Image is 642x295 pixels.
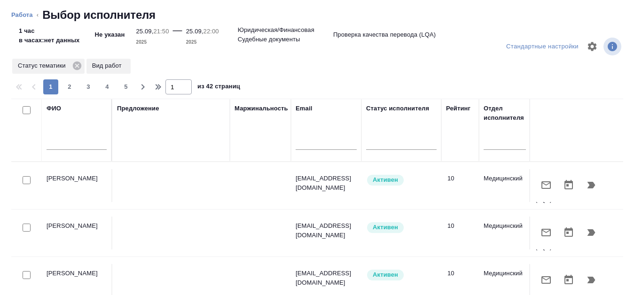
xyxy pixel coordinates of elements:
button: Продолжить [580,174,603,196]
div: — [173,23,182,47]
button: Отправить предложение о работе [535,221,557,244]
h2: Выбор исполнителя [42,8,156,23]
p: 1 час [19,26,80,36]
span: 4 [100,82,115,92]
p: Проверка качества перевода (LQA) [333,30,436,39]
input: Выбери исполнителей, чтобы отправить приглашение на работу [23,224,31,232]
p: 21:50 [153,28,169,35]
p: 22:00 [204,28,219,35]
button: Отправить предложение о работе [535,269,557,291]
span: 5 [118,82,133,92]
p: 25.09, [186,28,204,35]
div: Рейтинг [446,104,470,113]
div: Предложение [117,104,159,113]
span: 3 [81,82,96,92]
p: [EMAIL_ADDRESS][DOMAIN_NAME] [296,174,357,193]
button: 3 [81,79,96,94]
div: Статус исполнителя [366,104,429,113]
td: Медицинский [479,169,531,202]
button: Продолжить [580,269,603,291]
p: [EMAIL_ADDRESS][DOMAIN_NAME] [296,221,357,240]
p: Проверка качества перевода (LQA) [535,214,578,252]
td: [PERSON_NAME] [42,217,112,249]
div: Рядовой исполнитель: назначай с учетом рейтинга [366,221,437,234]
div: Статус тематики [12,59,85,74]
p: Проверка качества перевода (LQA) [535,167,578,204]
div: 10 [447,221,474,231]
a: Работа [11,11,33,18]
p: Вид работ [92,61,125,70]
td: Медицинский [479,217,531,249]
div: ФИО [47,104,61,113]
p: 25.09, [136,28,153,35]
button: Продолжить [580,221,603,244]
p: Статус тематики [18,61,69,70]
p: Активен [373,270,398,279]
input: Выбери исполнителей, чтобы отправить приглашение на работу [23,176,31,184]
button: 2 [62,79,77,94]
button: Открыть календарь загрузки [557,269,580,291]
div: Маржинальность [235,104,288,113]
span: Посмотреть информацию [603,38,623,55]
p: Юридическая/Финансовая [238,25,314,35]
div: split button [504,39,581,54]
p: Активен [373,175,398,185]
button: 4 [100,79,115,94]
button: Отправить предложение о работе [535,174,557,196]
li: ‹ [37,10,39,20]
div: Отдел исполнителя [484,104,526,123]
div: Рядовой исполнитель: назначай с учетом рейтинга [366,269,437,281]
button: Открыть календарь загрузки [557,174,580,196]
input: Выбери исполнителей, чтобы отправить приглашение на работу [23,271,31,279]
span: Настроить таблицу [581,35,603,58]
span: 2 [62,82,77,92]
div: 10 [447,269,474,278]
nav: breadcrumb [11,8,631,23]
td: [PERSON_NAME] [42,169,112,202]
p: [EMAIL_ADDRESS][DOMAIN_NAME] [296,269,357,287]
div: 10 [447,174,474,183]
div: Рядовой исполнитель: назначай с учетом рейтинга [366,174,437,186]
p: Активен [373,223,398,232]
div: Email [296,104,312,113]
button: 5 [118,79,133,94]
button: Открыть календарь загрузки [557,221,580,244]
span: из 42 страниц [197,81,240,94]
